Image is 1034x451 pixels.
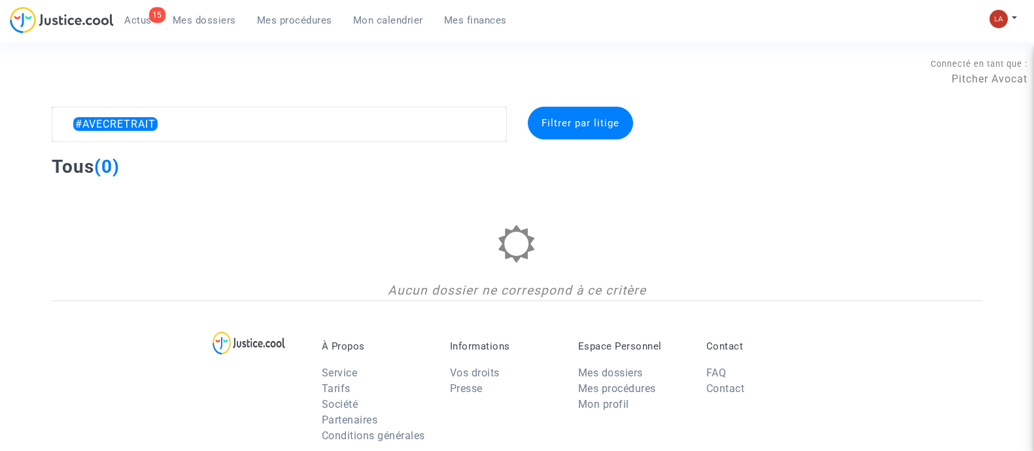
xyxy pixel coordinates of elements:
span: Actus [124,14,152,26]
a: Tarifs [322,382,351,395]
p: Espace Personnel [578,340,687,352]
p: À Propos [322,340,430,352]
span: Mon calendrier [353,14,423,26]
span: (0) [94,156,120,177]
a: Service [322,367,358,379]
a: Mon profil [578,398,629,410]
span: Tous [52,156,94,177]
a: FAQ [706,367,727,379]
a: Conditions générales [322,429,425,442]
a: Mes dossiers [578,367,643,379]
span: Mes dossiers [173,14,236,26]
div: 15 [149,7,165,23]
div: Aucun dossier ne correspond à ce critère [52,281,982,300]
p: Informations [450,340,559,352]
img: 3f9b7d9779f7b0ffc2b90d026f0682a9 [990,10,1008,28]
span: Mes procédures [257,14,332,26]
a: Contact [706,382,745,395]
img: jc-logo.svg [10,7,114,33]
a: Mes finances [434,10,517,30]
a: Mes procédures [578,382,656,395]
span: Mes finances [444,14,507,26]
span: Connecté en tant que : [931,59,1027,69]
p: Contact [706,340,815,352]
a: Mes dossiers [162,10,247,30]
a: 15Actus [114,10,162,30]
a: Mes procédures [247,10,343,30]
a: Mon calendrier [343,10,434,30]
a: Presse [450,382,483,395]
a: Société [322,398,358,410]
img: logo-lg.svg [213,331,285,355]
a: Vos droits [450,367,500,379]
span: Filtrer par litige [542,117,619,129]
a: Partenaires [322,414,378,426]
